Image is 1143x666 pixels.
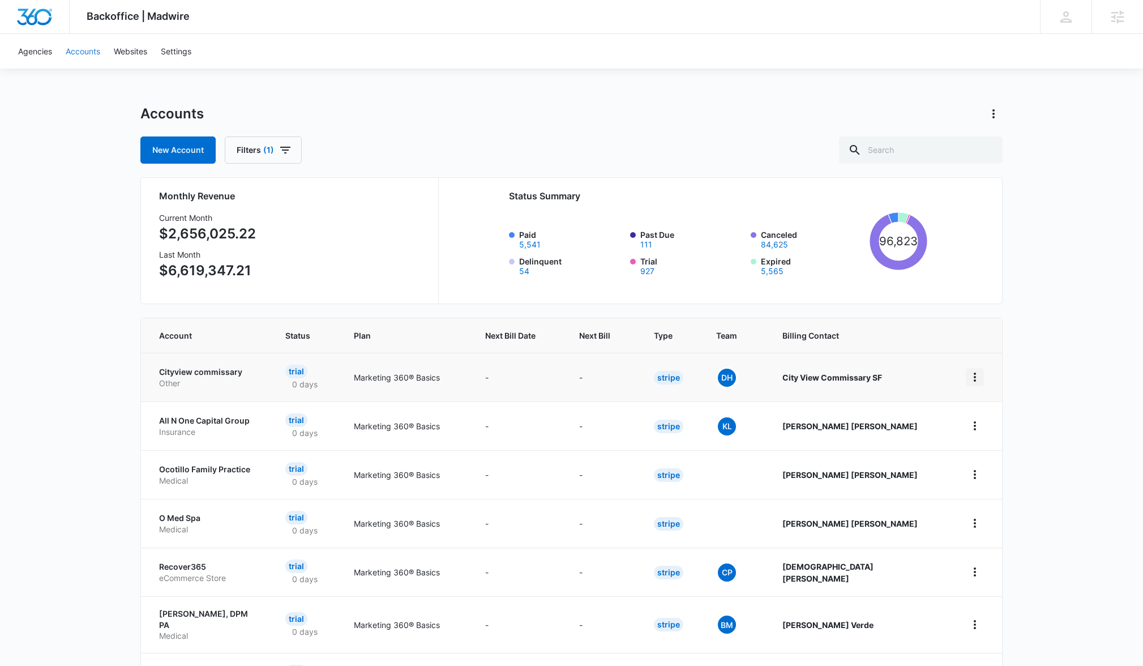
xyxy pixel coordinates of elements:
a: All N One Capital GroupInsurance [159,415,258,437]
input: Search [839,136,1003,164]
span: BM [718,616,736,634]
span: Account [159,330,242,341]
div: Stripe [654,566,683,579]
td: - [472,402,566,450]
p: 0 days [285,378,324,390]
p: Medical [159,630,258,642]
a: Accounts [59,34,107,69]
span: Backoffice | Madwire [87,10,190,22]
td: - [566,548,640,596]
td: - [472,353,566,402]
button: Paid [519,241,541,249]
p: Marketing 360® Basics [354,566,458,578]
p: Marketing 360® Basics [354,518,458,530]
button: home [966,368,984,386]
p: Marketing 360® Basics [354,420,458,432]
button: Expired [761,267,784,275]
div: Trial [285,462,307,476]
span: Team [716,330,739,341]
a: Settings [154,34,198,69]
td: - [472,499,566,548]
button: home [966,514,984,532]
label: Expired [761,255,865,275]
p: Insurance [159,426,258,438]
p: 0 days [285,524,324,536]
span: DH [718,369,736,387]
span: Billing Contact [782,330,939,341]
span: Type [654,330,673,341]
div: Stripe [654,618,683,631]
button: home [966,563,984,581]
a: Websites [107,34,154,69]
td: - [566,402,640,450]
button: Delinquent [519,267,529,275]
button: Trial [640,267,654,275]
button: Actions [984,105,1003,123]
p: Medical [159,475,258,486]
p: Marketing 360® Basics [354,372,458,383]
button: Past Due [640,241,652,249]
button: Canceled [761,241,788,249]
h2: Monthly Revenue [159,189,425,203]
td: - [472,548,566,596]
p: Marketing 360® Basics [354,619,458,631]
strong: City View Commissary SF [782,373,882,382]
a: O Med SpaMedical [159,513,258,535]
p: Recover365 [159,561,258,573]
div: Trial [285,365,307,378]
p: Marketing 360® Basics [354,469,458,481]
div: Trial [285,511,307,524]
span: (1) [263,146,274,154]
a: Agencies [11,34,59,69]
div: Trial [285,560,307,573]
button: home [966,417,984,435]
strong: [PERSON_NAME] Verde [782,620,874,630]
strong: [PERSON_NAME] [PERSON_NAME] [782,519,918,528]
button: Filters(1) [225,136,302,164]
tspan: 96,823 [879,234,918,248]
span: Next Bill [579,330,610,341]
div: Stripe [654,468,683,482]
button: home [966,616,984,634]
p: eCommerce Store [159,573,258,584]
label: Paid [519,229,623,249]
div: Stripe [654,371,683,385]
a: New Account [140,136,216,164]
td: - [566,596,640,653]
label: Canceled [761,229,865,249]
div: Stripe [654,517,683,531]
label: Past Due [640,229,744,249]
div: Trial [285,612,307,626]
span: Next Bill Date [485,330,536,341]
a: [PERSON_NAME], DPM PAMedical [159,608,258,642]
td: - [472,450,566,499]
a: Recover365eCommerce Store [159,561,258,583]
strong: [PERSON_NAME] [PERSON_NAME] [782,421,918,431]
p: 0 days [285,476,324,488]
td: - [566,499,640,548]
label: Delinquent [519,255,623,275]
span: Plan [354,330,458,341]
p: 0 days [285,626,324,638]
a: Ocotillo Family PracticeMedical [159,464,258,486]
p: $6,619,347.21 [159,261,256,281]
div: Trial [285,413,307,427]
strong: [DEMOGRAPHIC_DATA] [PERSON_NAME] [782,562,874,583]
h2: Status Summary [509,189,927,203]
span: CP [718,563,736,582]
p: Ocotillo Family Practice [159,464,258,475]
p: All N One Capital Group [159,415,258,426]
span: KL [718,417,736,436]
p: $2,656,025.22 [159,224,256,244]
h3: Current Month [159,212,256,224]
p: 0 days [285,427,324,439]
h3: Last Month [159,249,256,261]
p: Other [159,378,258,389]
button: home [966,466,984,484]
p: [PERSON_NAME], DPM PA [159,608,258,630]
a: Cityview commissaryOther [159,366,258,388]
p: Medical [159,524,258,535]
label: Trial [640,255,744,275]
p: 0 days [285,573,324,585]
td: - [566,450,640,499]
